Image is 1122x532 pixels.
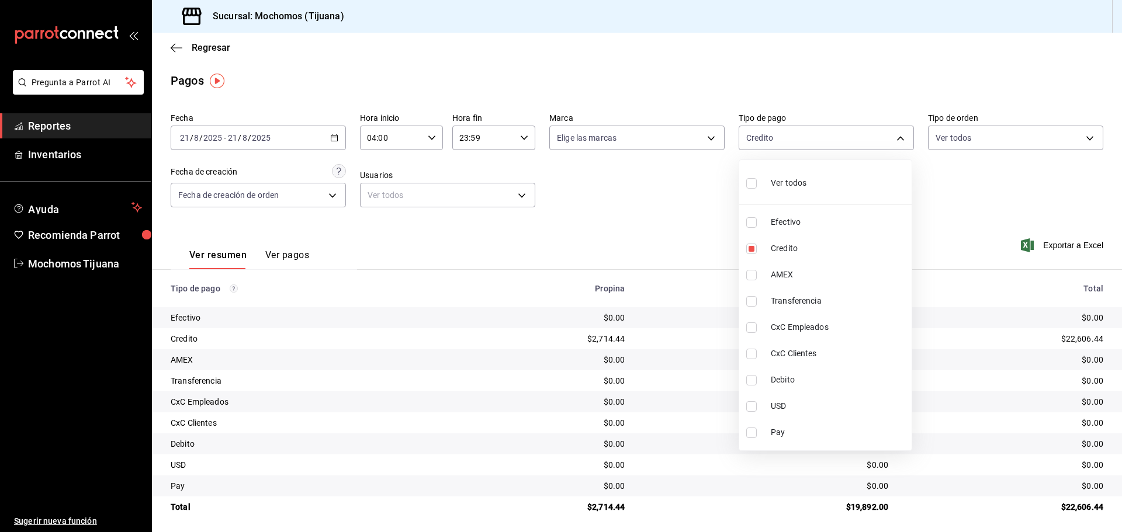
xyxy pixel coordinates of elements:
[771,374,907,386] span: Debito
[771,426,907,439] span: Pay
[771,321,907,333] span: CxC Empleados
[771,269,907,281] span: AMEX
[771,242,907,255] span: Credito
[771,400,907,412] span: USD
[771,216,907,228] span: Efectivo
[771,177,806,189] span: Ver todos
[771,295,907,307] span: Transferencia
[210,74,224,88] img: Tooltip marker
[771,347,907,360] span: CxC Clientes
